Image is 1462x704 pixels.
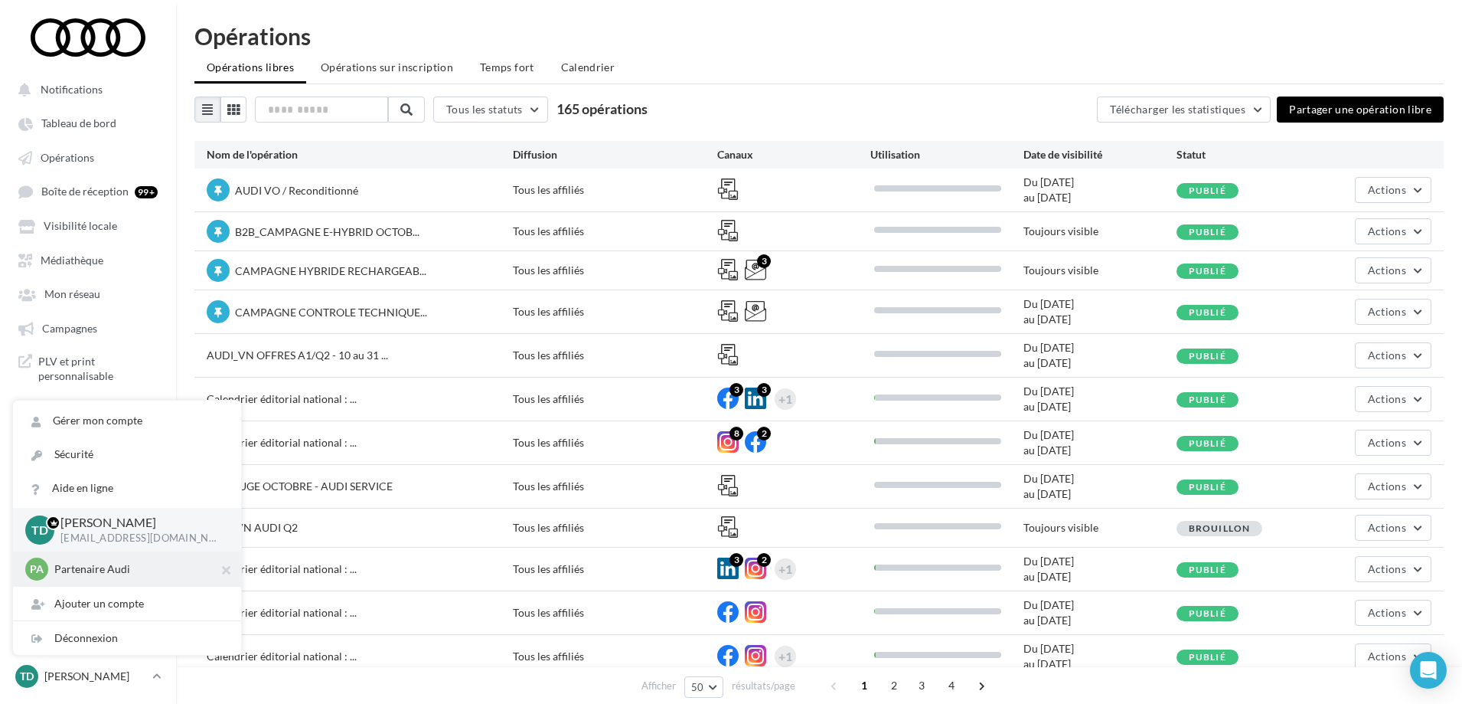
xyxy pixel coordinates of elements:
button: Tous les statuts [433,97,548,123]
span: Publié [1189,226,1226,237]
div: Tous les affiliés [513,348,717,363]
div: Toujours visible [1023,224,1176,239]
button: Actions [1355,643,1431,670]
div: Du [DATE] au [DATE] [1023,554,1176,584]
div: Toujours visible [1023,520,1176,535]
a: Boîte de réception 99+ [9,177,167,205]
div: 2 [757,427,771,440]
span: Publié [1189,481,1226,493]
span: Visibilité locale [44,220,117,233]
span: Calendrier éditorial national : ... [207,392,357,405]
span: Tableau de bord [41,117,116,130]
span: Publié [1189,350,1226,362]
span: résultats/page [732,679,795,693]
span: TD [20,669,34,684]
div: Du [DATE] au [DATE] [1023,384,1176,414]
span: Actions [1368,562,1406,575]
div: Du [DATE] au [DATE] [1023,598,1176,628]
div: Date de visibilité [1023,147,1176,162]
span: AUDI VO / Reconditionné [235,184,358,197]
div: +1 [778,558,792,580]
span: B2B_CAMPAGNE E-HYBRID OCTOB... [235,225,419,238]
div: Tous les affiliés [513,391,717,407]
span: CAMPAGNE CONTROLE TECHNIQUE... [235,306,427,319]
a: TD [PERSON_NAME] [12,662,164,691]
div: Diffusion [513,147,717,162]
div: 3 [757,254,771,268]
span: Actions [1368,436,1406,449]
span: Brouillon [1189,522,1251,534]
div: 8 [729,427,743,440]
span: Calendrier éditorial national : ... [207,606,357,619]
button: Actions [1355,430,1431,456]
span: Calendrier éditorial national : ... [207,650,357,663]
a: Médiathèque [9,246,167,273]
div: Tous les affiliés [513,224,717,239]
div: Du [DATE] au [DATE] [1023,175,1176,205]
div: Du [DATE] au [DATE] [1023,296,1176,327]
div: Statut [1176,147,1330,162]
button: Actions [1355,299,1431,325]
span: PLV et print personnalisable [38,354,158,384]
a: Opérations [9,143,167,171]
span: Publié [1189,437,1226,449]
p: [PERSON_NAME] [60,514,217,532]
div: +1 [778,646,792,667]
div: Tous les affiliés [513,562,717,577]
a: Campagnes [9,314,167,342]
span: Actions [1368,264,1406,277]
div: 3 [729,553,743,567]
div: Du [DATE] au [DATE] [1023,340,1176,371]
span: Actions [1368,349,1406,362]
a: Sécurité [13,437,241,471]
a: Gérer mon compte [13,404,241,437]
div: Du [DATE] au [DATE] [1023,471,1176,502]
div: Tous les affiliés [513,263,717,278]
span: 2 [882,673,906,698]
button: Actions [1355,218,1431,244]
span: Notifications [41,83,103,96]
div: Toujours visible [1023,263,1176,278]
span: Tous les statuts [446,103,523,116]
span: 1 [852,673,876,698]
span: Campagnes [42,322,97,335]
div: Tous les affiliés [513,479,717,494]
span: Actions [1368,183,1406,196]
div: 3 [729,383,743,397]
button: Actions [1355,600,1431,626]
div: 2 [757,553,771,567]
div: Ajouter un compte [13,587,241,621]
span: TD [31,521,48,539]
button: Actions [1355,386,1431,412]
span: Publié [1189,306,1226,318]
button: Actions [1355,177,1431,203]
span: Opérations sur inscription [321,61,453,74]
button: Actions [1355,556,1431,582]
button: Actions [1355,257,1431,283]
span: Publié [1189,394,1226,405]
span: AUDI_VN OFFRES A1/Q2 - 10 au 31 ... [207,349,388,362]
div: 3 [757,383,771,397]
button: Télécharger les statistiques [1097,97,1271,123]
span: Actions [1368,521,1406,534]
a: Visibilité locale [9,211,167,239]
button: 50 [684,676,723,698]
div: Tous les affiliés [513,649,717,664]
div: Tous les affiliés [513,182,717,198]
div: Opérations [194,25,1444,47]
span: Opérations [41,151,94,164]
span: Publié [1189,265,1226,277]
span: Actions [1368,650,1406,663]
div: Open Intercom Messenger [1410,652,1447,689]
div: Nom de l'opération [207,147,513,162]
span: Actions [1368,224,1406,237]
span: Mon réseau [44,288,100,301]
span: CAMPAGNE HYBRIDE RECHARGEAB... [235,264,426,277]
span: FIL ROUGE OCTOBRE - AUDI SERVICE [207,480,393,493]
span: Actions [1368,606,1406,619]
span: Médiathèque [41,254,103,267]
button: Actions [1355,473,1431,499]
div: Du [DATE] au [DATE] [1023,427,1176,458]
button: Actions [1355,342,1431,368]
span: Télécharger les statistiques [1110,103,1245,116]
